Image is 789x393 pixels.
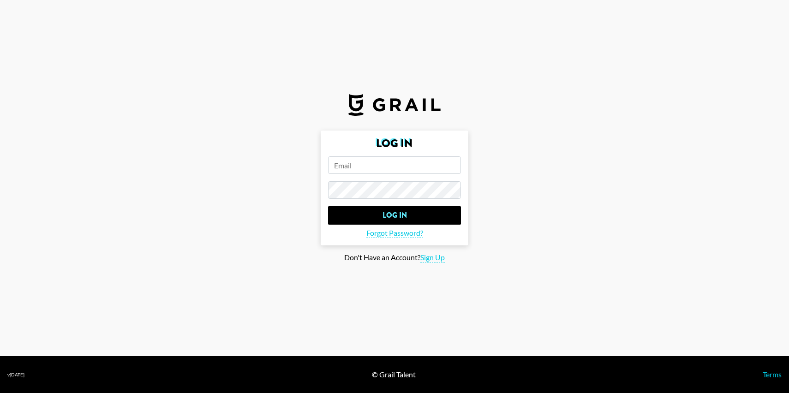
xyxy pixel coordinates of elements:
span: Sign Up [420,253,445,262]
input: Log In [328,206,461,225]
input: Email [328,156,461,174]
span: Forgot Password? [366,228,423,238]
div: v [DATE] [7,372,24,378]
div: Don't Have an Account? [7,253,782,262]
a: Terms [763,370,782,379]
div: © Grail Talent [372,370,416,379]
img: Grail Talent Logo [348,94,441,116]
h2: Log In [328,138,461,149]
